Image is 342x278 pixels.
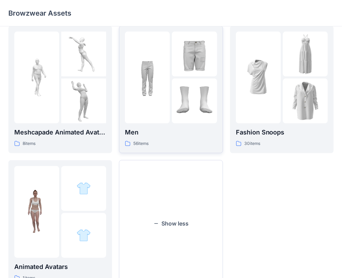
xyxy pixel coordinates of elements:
a: folder 1folder 2folder 3Men56items [119,26,223,153]
img: folder 1 [236,55,281,100]
img: folder 2 [283,32,328,76]
img: folder 2 [172,32,217,76]
p: Meshcapade Animated Avatars [14,128,106,137]
img: folder 1 [14,55,59,100]
a: folder 1folder 2folder 3Meshcapade Animated Avatars8items [8,26,112,153]
p: Browzwear Assets [8,8,71,18]
img: folder 3 [283,79,328,123]
p: 56 items [133,140,149,147]
img: folder 1 [125,55,170,100]
p: 8 items [23,140,35,147]
p: Animated Avatars [14,262,106,272]
p: 30 items [244,140,260,147]
p: Men [125,128,217,137]
p: Fashion Snoops [236,128,328,137]
img: folder 3 [172,79,217,123]
img: folder 2 [61,32,106,76]
img: folder 3 [77,228,91,243]
img: folder 2 [77,181,91,196]
img: folder 1 [14,189,59,234]
img: folder 3 [61,79,106,123]
a: folder 1folder 2folder 3Fashion Snoops30items [230,26,334,153]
